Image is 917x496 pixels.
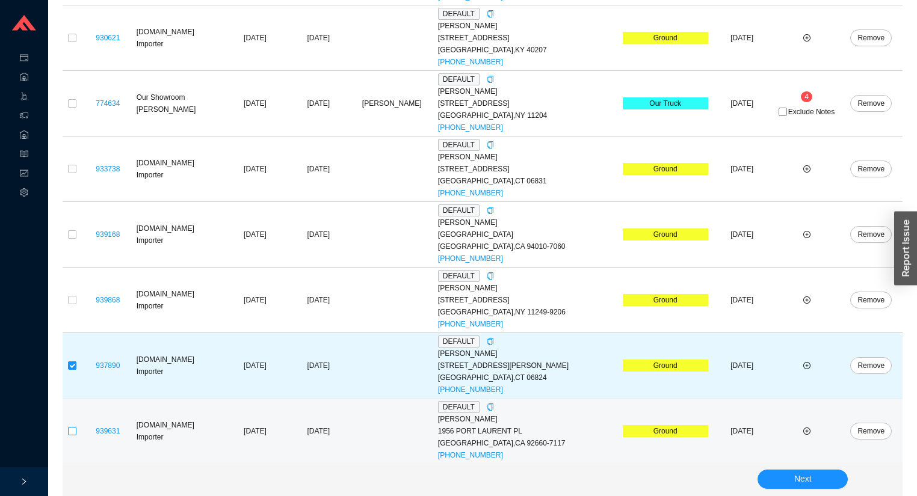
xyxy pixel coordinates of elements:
button: Remove [850,29,892,46]
div: [DATE] [291,32,346,44]
input: Exclude Notes [779,108,787,116]
span: copy [487,338,494,345]
span: plus-circle [803,34,810,41]
div: Copy [487,73,494,85]
div: [DATE] [291,294,346,306]
span: Remove [857,163,885,175]
span: Remove [857,228,885,240]
div: [DATE] [291,360,346,372]
a: 937890 [96,361,120,370]
div: [PERSON_NAME] [438,20,618,32]
button: Remove [850,161,892,177]
div: [GEOGRAPHIC_DATA] [438,228,618,240]
div: [DATE] [291,425,346,437]
span: setting [20,184,28,203]
div: [STREET_ADDRESS] [438,32,618,44]
div: [PERSON_NAME] [438,216,618,228]
span: DEFAULT [438,73,480,85]
span: DEFAULT [438,401,480,413]
a: 930621 [96,34,120,42]
td: [DATE] [711,399,774,464]
button: Remove [850,292,892,308]
span: fund [20,165,28,184]
button: Next [758,470,848,489]
div: Copy [487,335,494,348]
span: Remove [857,294,885,306]
span: 4 [804,93,809,101]
button: Remove [850,95,892,112]
span: copy [487,141,494,148]
a: [PHONE_NUMBER] [438,189,503,197]
div: [PERSON_NAME] [438,282,618,294]
div: [DATE] [291,163,346,175]
span: Remove [857,97,885,109]
div: [GEOGRAPHIC_DATA] , CA 92660-7117 [438,437,618,449]
div: [GEOGRAPHIC_DATA] , KY 40207 [438,44,618,56]
div: Ground [623,425,708,437]
span: copy [487,403,494,411]
span: read [20,145,28,165]
td: [DATE] [711,5,774,71]
div: [STREET_ADDRESS] [438,163,618,175]
span: plus-circle [803,231,810,238]
span: right [20,478,28,485]
div: [DOMAIN_NAME] Importer [137,157,219,181]
div: [DOMAIN_NAME] Importer [137,354,219,378]
span: DEFAULT [438,270,480,282]
div: Our Showroom [PERSON_NAME] [137,91,219,115]
td: [DATE] [711,202,774,268]
a: 939631 [96,427,120,435]
span: copy [487,207,494,214]
td: [DATE] [711,333,774,399]
td: [DATE] [711,71,774,136]
div: [DOMAIN_NAME] Importer [137,419,219,443]
div: [DATE] [291,97,346,109]
span: copy [487,272,494,280]
a: [PHONE_NUMBER] [438,123,503,132]
span: Remove [857,32,885,44]
span: plus-circle [803,296,810,304]
button: Remove [850,226,892,243]
button: Remove [850,357,892,374]
div: [DOMAIN_NAME] Importer [137,288,219,312]
div: [STREET_ADDRESS] [438,294,618,306]
a: [PHONE_NUMBER] [438,451,503,459]
a: [PHONE_NUMBER] [438,385,503,394]
span: Remove [857,360,885,372]
div: Copy [487,270,494,282]
div: Copy [487,8,494,20]
div: Copy [487,401,494,413]
sup: 4 [801,91,812,102]
div: Ground [623,228,708,240]
div: [PERSON_NAME] [438,85,618,97]
span: copy [487,10,494,17]
div: 1956 PORT LAURENT PL [438,425,618,437]
div: [PERSON_NAME] [438,348,618,360]
span: Next [794,472,812,486]
div: [GEOGRAPHIC_DATA] , CT 06831 [438,175,618,187]
div: Ground [623,32,708,44]
button: Remove [850,423,892,439]
a: [PHONE_NUMBER] [438,254,503,263]
td: [DATE] [221,268,289,333]
td: [DATE] [221,71,289,136]
span: copy [487,76,494,83]
div: [STREET_ADDRESS] [438,97,618,109]
span: plus-circle [803,165,810,173]
td: [DATE] [711,268,774,333]
span: DEFAULT [438,204,480,216]
div: Ground [623,294,708,306]
div: [PERSON_NAME] [438,151,618,163]
span: plus-circle [803,427,810,435]
td: [DATE] [221,399,289,464]
div: [GEOGRAPHIC_DATA] , CT 06824 [438,372,618,384]
div: [DATE] [291,228,346,240]
span: DEFAULT [438,335,480,348]
span: plus-circle [803,362,810,369]
div: [DOMAIN_NAME] Importer [137,26,219,50]
td: [DATE] [711,136,774,202]
div: Ground [623,360,708,372]
a: [PHONE_NUMBER] [438,320,503,328]
td: [DATE] [221,5,289,71]
span: DEFAULT [438,8,480,20]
